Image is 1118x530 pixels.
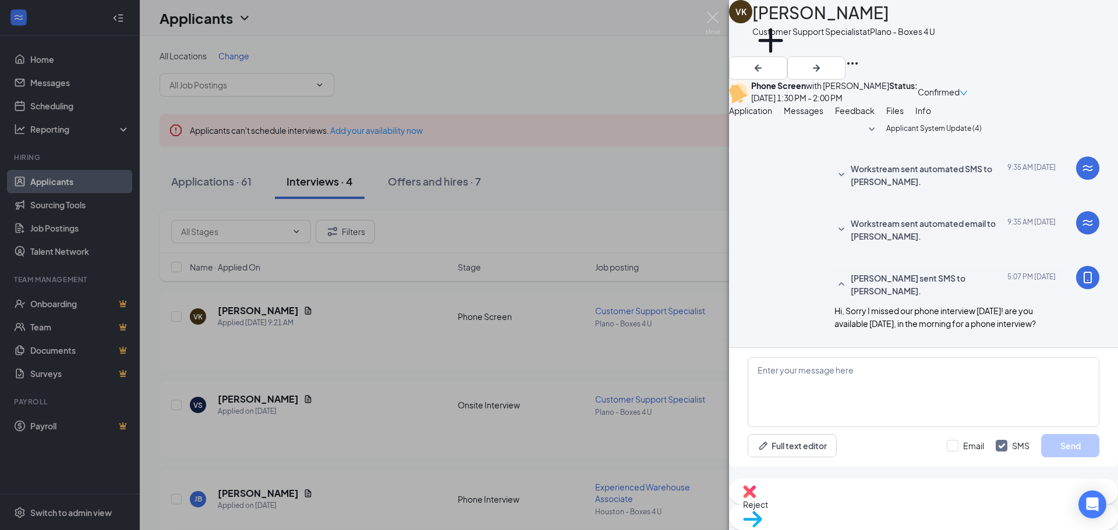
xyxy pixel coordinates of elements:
span: Workstream sent automated SMS to [PERSON_NAME]. [851,162,1003,188]
span: Hi, Sorry I missed our phone interview [DATE]! are you available [DATE], in the morning for a pho... [834,305,1036,329]
span: [DATE] 9:35 AM [1007,162,1056,188]
svg: ArrowLeftNew [751,61,765,75]
svg: MobileSms [1081,271,1095,284]
span: Files [886,105,904,116]
span: [PERSON_NAME] sent SMS to [PERSON_NAME]. [851,272,1003,297]
span: Feedback [835,105,875,116]
svg: WorkstreamLogo [1081,161,1095,175]
div: with [PERSON_NAME] [751,80,889,91]
svg: ArrowRight [809,61,823,75]
span: [DATE] 9:35 AM [1007,217,1056,243]
button: ArrowRight [787,56,845,80]
svg: SmallChevronUp [834,278,848,291]
svg: SmallChevronDown [865,123,879,137]
span: down [960,89,968,97]
svg: Pen [758,440,769,451]
button: Full text editorPen [748,434,837,457]
div: [DATE] 1:30 PM - 2:00 PM [751,91,889,104]
b: Phone Screen [751,80,806,91]
button: Send [1041,434,1099,457]
div: Customer Support Specialist at Plano - Boxes 4 U [752,26,935,37]
span: Confirmed [918,86,960,98]
button: SmallChevronDownApplicant System Update (4) [865,123,982,137]
button: PlusAdd a tag [752,22,789,72]
span: Messages [784,105,823,116]
svg: SmallChevronDown [834,223,848,237]
span: Application [729,105,772,116]
div: VK [735,6,746,17]
span: Workstream sent automated email to [PERSON_NAME]. [851,217,1003,243]
svg: Plus [752,22,789,59]
span: Applicant System Update (4) [886,123,982,137]
span: Reject [743,498,1104,511]
div: Status : [889,80,918,104]
svg: WorkstreamLogo [1081,216,1095,230]
span: [DATE] 5:07 PM [1007,272,1056,297]
button: ArrowLeftNew [729,56,787,80]
svg: SmallChevronDown [834,168,848,182]
div: Open Intercom Messenger [1078,490,1106,518]
span: Info [915,105,931,116]
svg: Ellipses [845,56,859,70]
